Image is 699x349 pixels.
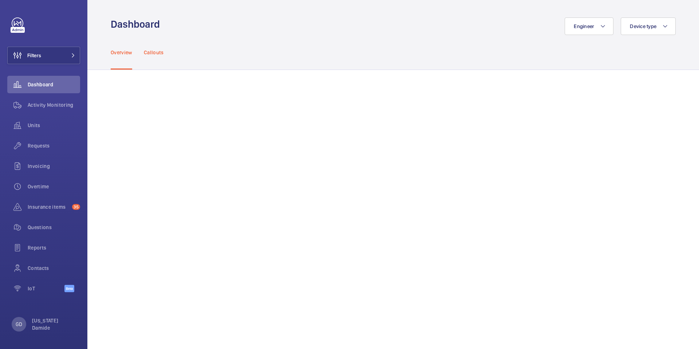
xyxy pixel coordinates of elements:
[28,264,80,272] span: Contacts
[28,162,80,170] span: Invoicing
[565,17,613,35] button: Engineer
[111,49,132,56] p: Overview
[28,101,80,109] span: Activity Monitoring
[28,224,80,231] span: Questions
[16,321,22,328] p: GD
[28,203,69,211] span: Insurance items
[28,142,80,149] span: Requests
[28,81,80,88] span: Dashboard
[28,244,80,251] span: Reports
[7,47,80,64] button: Filters
[64,285,74,292] span: Beta
[111,17,164,31] h1: Dashboard
[630,23,656,29] span: Device type
[72,204,80,210] span: 35
[28,122,80,129] span: Units
[28,285,64,292] span: IoT
[27,52,41,59] span: Filters
[144,49,164,56] p: Callouts
[574,23,594,29] span: Engineer
[28,183,80,190] span: Overtime
[621,17,676,35] button: Device type
[32,317,76,332] p: [US_STATE] Damide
